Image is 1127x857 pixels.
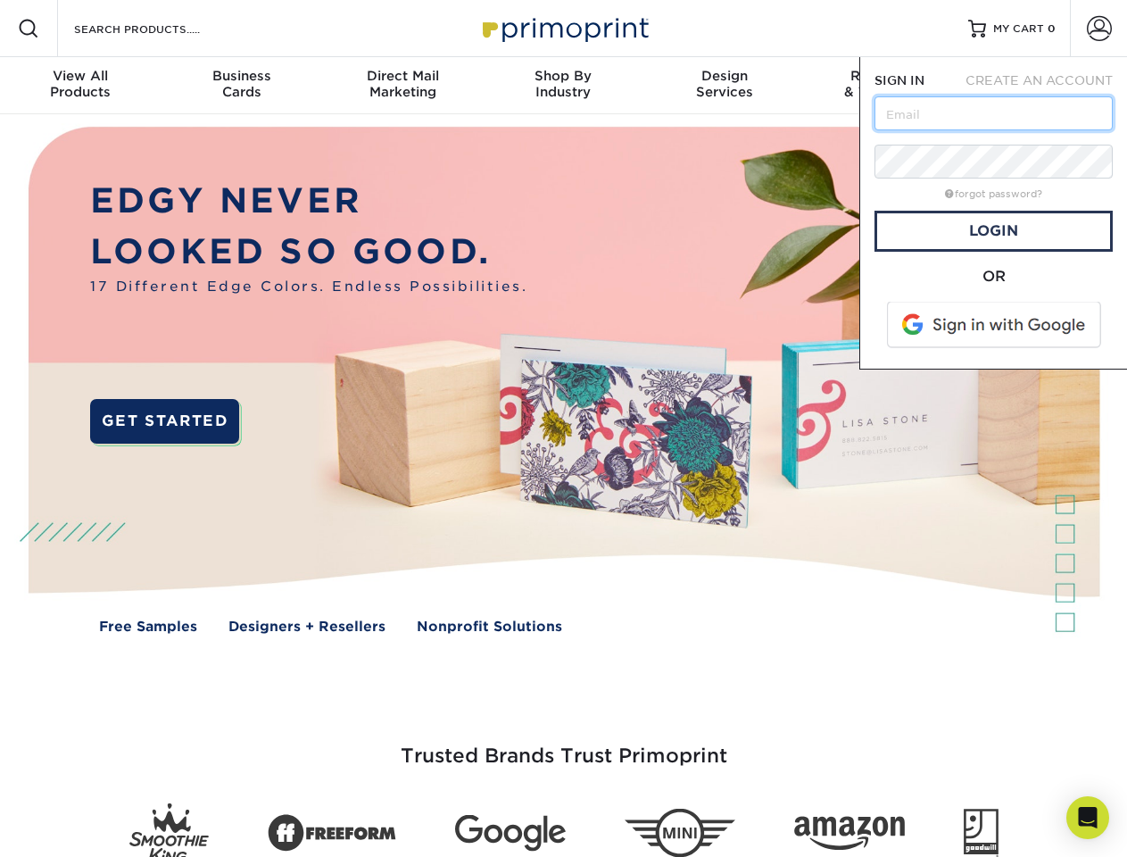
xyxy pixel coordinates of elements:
[90,176,527,227] p: EDGY NEVER
[483,68,643,84] span: Shop By
[945,188,1042,200] a: forgot password?
[90,277,527,297] span: 17 Different Edge Colors. Endless Possibilities.
[874,266,1113,287] div: OR
[874,211,1113,252] a: Login
[161,68,321,100] div: Cards
[644,68,805,100] div: Services
[644,57,805,114] a: DesignServices
[4,803,152,851] iframe: Google Customer Reviews
[483,68,643,100] div: Industry
[805,57,965,114] a: Resources& Templates
[322,57,483,114] a: Direct MailMarketing
[993,21,1044,37] span: MY CART
[72,18,246,39] input: SEARCH PRODUCTS.....
[805,68,965,100] div: & Templates
[964,809,999,857] img: Goodwill
[322,68,483,100] div: Marketing
[965,73,1113,87] span: CREATE AN ACCOUNT
[228,617,385,637] a: Designers + Resellers
[1066,796,1109,839] div: Open Intercom Messenger
[794,817,905,851] img: Amazon
[874,73,924,87] span: SIGN IN
[161,57,321,114] a: BusinessCards
[417,617,562,637] a: Nonprofit Solutions
[455,815,566,852] img: Google
[42,702,1086,789] h3: Trusted Brands Trust Primoprint
[805,68,965,84] span: Resources
[90,399,239,444] a: GET STARTED
[483,57,643,114] a: Shop ByIndustry
[322,68,483,84] span: Direct Mail
[475,9,653,47] img: Primoprint
[644,68,805,84] span: Design
[874,96,1113,130] input: Email
[90,227,527,278] p: LOOKED SO GOOD.
[1048,22,1056,35] span: 0
[99,617,197,637] a: Free Samples
[161,68,321,84] span: Business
